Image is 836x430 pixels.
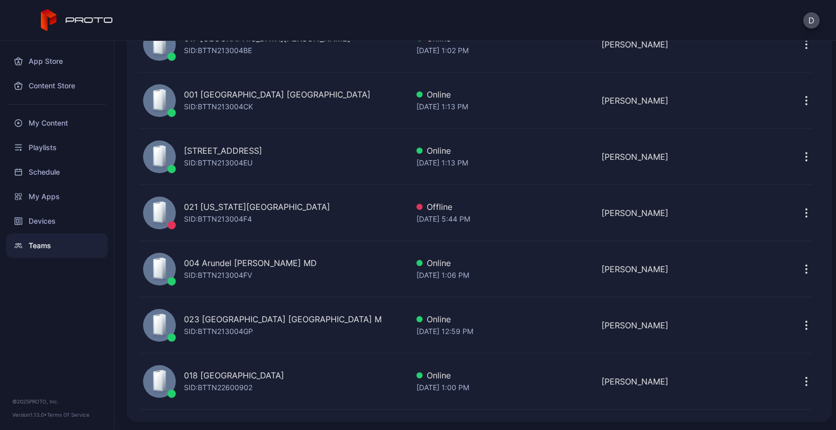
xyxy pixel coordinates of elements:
div: Online [416,145,593,157]
div: [PERSON_NAME] [601,94,778,107]
div: SID: BTTN213004GP [184,325,253,338]
div: Online [416,257,593,269]
div: 018 [GEOGRAPHIC_DATA] [184,369,284,381]
a: Devices [6,209,108,233]
div: Online [416,369,593,381]
div: [DATE] 1:00 PM [416,381,593,394]
div: SID: BTTN213004F4 [184,213,252,225]
a: App Store [6,49,108,74]
a: Teams [6,233,108,258]
div: SID: BTTN213004BE [184,44,252,57]
button: D [803,12,820,29]
div: [PERSON_NAME] [601,151,778,163]
div: © 2025 PROTO, Inc. [12,397,102,405]
span: Version 1.13.0 • [12,412,47,418]
div: [DATE] 1:02 PM [416,44,593,57]
div: [PERSON_NAME] [601,207,778,219]
div: Online [416,313,593,325]
div: Offline [416,201,593,213]
div: SID: BTTN213004EU [184,157,252,169]
div: 021 [US_STATE][GEOGRAPHIC_DATA] [184,201,330,213]
div: SID: BTTN213004CK [184,101,253,113]
a: My Apps [6,184,108,209]
div: [DATE] 1:13 PM [416,157,593,169]
div: [DATE] 12:59 PM [416,325,593,338]
a: Terms Of Service [47,412,89,418]
div: SID: BTTN213004FV [184,269,252,281]
a: Content Store [6,74,108,98]
div: [PERSON_NAME] [601,38,778,51]
a: My Content [6,111,108,135]
div: [PERSON_NAME] [601,375,778,388]
div: [DATE] 1:06 PM [416,269,593,281]
div: 001 [GEOGRAPHIC_DATA] [GEOGRAPHIC_DATA] [184,88,370,101]
div: [PERSON_NAME] [601,319,778,331]
div: 023 [GEOGRAPHIC_DATA] [GEOGRAPHIC_DATA] M [184,313,382,325]
a: Schedule [6,160,108,184]
div: 004 Arundel [PERSON_NAME] MD [184,257,317,269]
div: SID: BTTN22600902 [184,381,252,394]
div: [DATE] 5:44 PM [416,213,593,225]
div: Online [416,88,593,101]
div: [STREET_ADDRESS] [184,145,262,157]
div: [DATE] 1:13 PM [416,101,593,113]
a: Playlists [6,135,108,160]
div: [PERSON_NAME] [601,263,778,275]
